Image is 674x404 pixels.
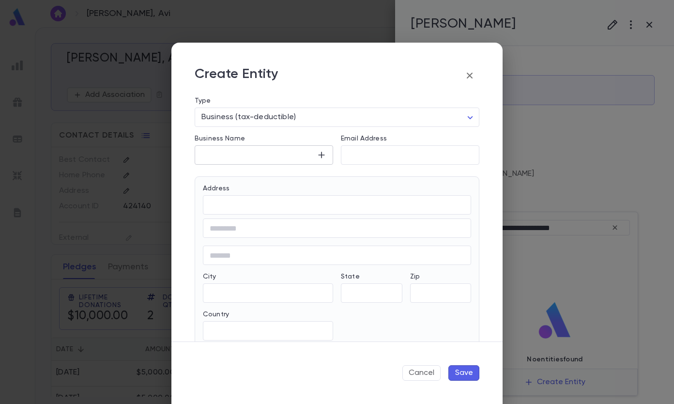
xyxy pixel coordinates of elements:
label: Zip [410,273,420,280]
div: Business (tax-deductible) [195,108,479,127]
label: Address [203,185,230,192]
button: Save [448,365,479,381]
p: Create Entity [195,66,279,85]
label: Country [203,311,229,318]
label: City [203,273,216,280]
label: Business Name [195,135,245,142]
label: Email Address [341,135,387,142]
label: State [341,273,360,280]
button: Cancel [402,365,441,381]
span: Business (tax-deductible) [201,113,296,121]
label: Type [195,97,211,105]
